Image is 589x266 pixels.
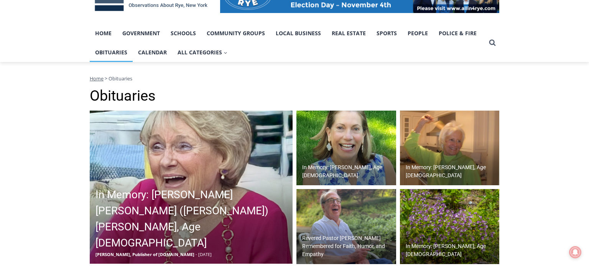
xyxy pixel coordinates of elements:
a: Real Estate [326,24,371,43]
img: Obituary - Maureen Catherine Devlin Koecheler [90,111,293,264]
a: Calendar [133,43,172,62]
button: View Search Form [485,36,499,50]
span: Obituaries [109,75,132,82]
span: [PERSON_NAME], Publisher of [DOMAIN_NAME] [95,251,194,257]
span: - [196,251,197,257]
a: People [402,24,433,43]
nav: Primary Navigation [90,24,485,62]
nav: Breadcrumbs [90,75,499,82]
a: Community Groups [201,24,270,43]
a: Open Tues. - Sun. [PHONE_NUMBER] [0,77,77,95]
div: "the precise, almost orchestrated movements of cutting and assembling sushi and [PERSON_NAME] mak... [79,48,109,91]
a: In Memory: [PERSON_NAME], Age [DEMOGRAPHIC_DATA] [296,111,396,186]
span: [DATE] [198,251,212,257]
a: In Memory: [PERSON_NAME] [PERSON_NAME] ([PERSON_NAME]) [PERSON_NAME], Age [DEMOGRAPHIC_DATA] [PER... [90,111,293,264]
h2: In Memory: [PERSON_NAME], Age [DEMOGRAPHIC_DATA] [406,242,498,258]
h1: Obituaries [90,87,499,105]
h2: In Memory: [PERSON_NAME], Age [DEMOGRAPHIC_DATA] [302,163,394,180]
img: Obituary - Barbara defrondeville [400,111,500,186]
a: Sports [371,24,402,43]
span: > [105,75,107,82]
a: Obituaries [90,43,133,62]
a: Intern @ [DOMAIN_NAME] [184,74,372,95]
span: Intern @ [DOMAIN_NAME] [201,76,355,93]
img: Obituary - Donald Poole - 2 [296,189,396,264]
a: Home [90,24,117,43]
h2: In Memory: [PERSON_NAME] [PERSON_NAME] ([PERSON_NAME]) [PERSON_NAME], Age [DEMOGRAPHIC_DATA] [95,187,291,251]
span: Open Tues. - Sun. [PHONE_NUMBER] [2,79,75,108]
img: Obituary - Maryanne Bardwil Lynch IMG_5518 [296,111,396,186]
a: Police & Fire [433,24,482,43]
a: Local Business [270,24,326,43]
h2: Revered Pastor [PERSON_NAME] Remembered for Faith, Humor, and Empathy [302,234,394,258]
a: Schools [165,24,201,43]
a: In Memory: [PERSON_NAME], Age [DEMOGRAPHIC_DATA] [400,111,500,186]
a: Government [117,24,165,43]
a: Home [90,75,104,82]
img: (PHOTO: Kim Eierman of EcoBeneficial designed and oversaw the installation of native plant beds f... [400,189,500,264]
div: "[PERSON_NAME] and I covered the [DATE] Parade, which was a really eye opening experience as I ha... [194,0,362,74]
a: Revered Pastor [PERSON_NAME] Remembered for Faith, Humor, and Empathy [296,189,396,264]
a: In Memory: [PERSON_NAME], Age [DEMOGRAPHIC_DATA] [400,189,500,264]
h2: In Memory: [PERSON_NAME], Age [DEMOGRAPHIC_DATA] [406,163,498,180]
button: Child menu of All Categories [172,43,233,62]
